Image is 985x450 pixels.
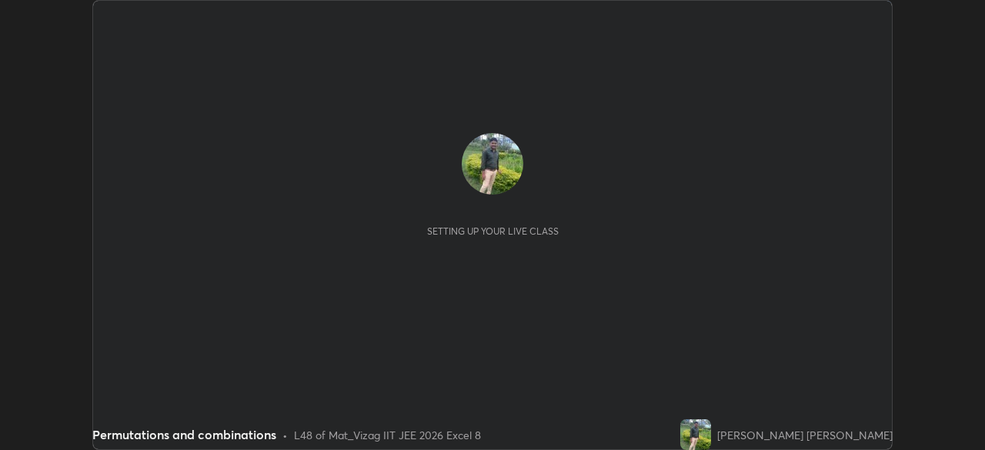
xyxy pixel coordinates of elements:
[717,427,893,443] div: [PERSON_NAME] [PERSON_NAME]
[92,425,276,444] div: Permutations and combinations
[680,419,711,450] img: afe1edb7582d41a191fcd2e1bcbdba24.51076816_3
[294,427,481,443] div: L48 of Mat_Vizag IIT JEE 2026 Excel 8
[462,133,523,195] img: afe1edb7582d41a191fcd2e1bcbdba24.51076816_3
[282,427,288,443] div: •
[427,225,559,237] div: Setting up your live class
